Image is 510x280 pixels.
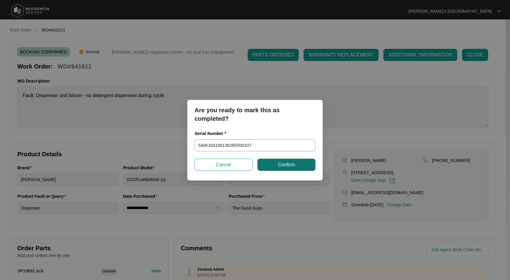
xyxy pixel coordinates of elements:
[195,114,315,123] p: completed?
[195,130,231,137] label: Serial Number *
[216,161,231,168] span: Cancel
[195,159,253,171] button: Cancel
[195,106,315,114] p: Are you ready to mark this as
[278,161,295,168] span: Confirm
[257,159,315,171] button: Confirm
